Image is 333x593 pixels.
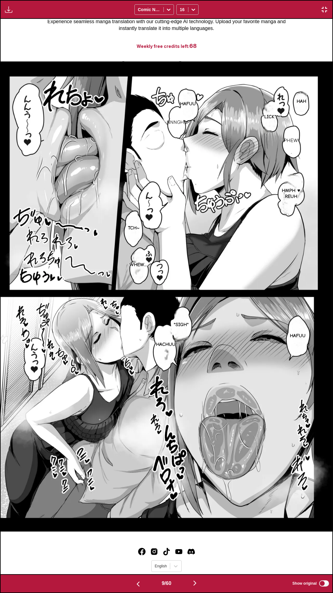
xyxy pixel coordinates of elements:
[319,580,329,587] input: Show original
[162,581,171,586] span: 9 / 60
[295,97,307,106] p: Hah
[128,261,148,269] p: Whew...
[191,579,199,587] img: Next page
[134,580,142,588] img: Previous page
[283,137,300,145] p: Phew!
[289,332,307,340] p: Hafuu
[155,340,177,349] p: Hachuu
[179,100,197,108] p: Hafuu
[1,61,332,532] img: Manga Panel
[292,581,317,586] span: Show original
[166,118,187,127] p: Nnngh!
[277,187,305,201] p: Hmph ♥ Reuh
[127,224,141,232] p: Tch~
[5,6,12,13] img: Download translated images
